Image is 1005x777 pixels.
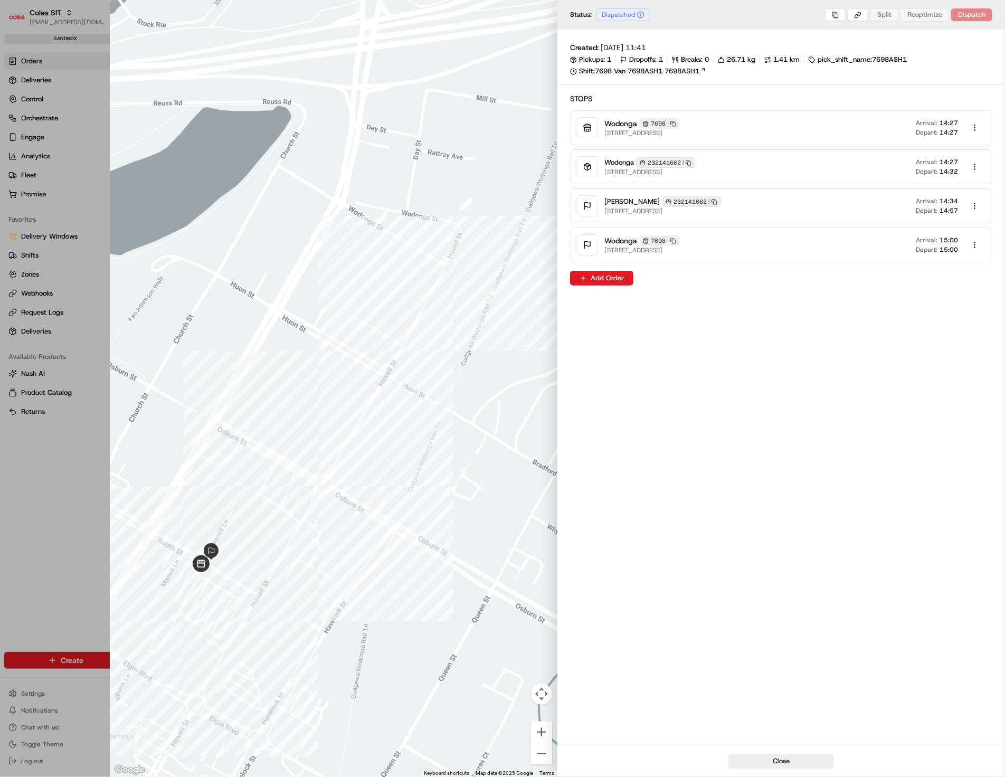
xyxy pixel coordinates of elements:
span: Arrival: [916,158,937,166]
div: Dispatched [596,8,650,21]
div: 232141662 [636,157,695,168]
span: 26.71 kg [727,55,755,64]
span: 14:27 [940,128,958,137]
a: Open this area in Google Maps (opens a new window) [112,763,147,777]
span: 14:32 [940,167,958,176]
span: Depart: [916,206,937,215]
div: Start new chat [36,101,173,111]
img: Nash [11,11,32,32]
span: Created: [570,42,599,53]
span: [STREET_ADDRESS] [604,129,680,137]
button: Zoom out [531,743,552,764]
span: Depart: [916,245,937,254]
span: Depart: [916,128,937,137]
span: Depart: [916,167,937,176]
p: Welcome 👋 [11,42,192,59]
span: Wodonga [604,118,637,129]
span: [STREET_ADDRESS] [604,207,721,215]
span: Dropoffs: [629,55,657,64]
div: pick_shift_name:7698ASH1 [809,55,907,64]
span: API Documentation [100,153,169,164]
span: 0 [705,55,709,64]
div: 7698 [639,118,680,129]
button: Add Order [570,271,633,286]
span: Arrival: [916,236,937,244]
a: Terms (opens in new tab) [539,770,554,776]
span: [DATE] 11:41 [601,42,646,53]
span: Arrival: [916,119,937,127]
button: Keyboard shortcuts [424,770,469,777]
span: 14:57 [940,206,958,215]
button: Map camera controls [531,684,552,705]
div: waypoint-rte_gbTerdYkCG77em2H97JRcw [455,193,477,215]
div: Status: [570,8,653,21]
span: [STREET_ADDRESS] [604,168,695,176]
h2: Stops [570,93,992,104]
span: 15:00 [940,236,958,244]
span: 14:34 [940,197,958,205]
div: route_start-rte_gbTerdYkCG77em2H97JRcw [188,551,214,576]
span: 1.41 km [773,55,800,64]
span: Wodonga [604,235,637,246]
a: Shift:7698 Van 7698ASH1 7698ASH1 [570,67,992,76]
span: Knowledge Base [21,153,81,164]
button: Zoom in [531,722,552,743]
span: 14:27 [940,119,958,127]
div: 💻 [89,154,98,163]
span: Pickups: [579,55,605,64]
button: Close [728,754,834,769]
span: Map data ©2025 Google [476,770,533,776]
span: Arrival: [916,197,937,205]
a: 💻API Documentation [85,149,174,168]
div: 7698 [639,235,680,246]
div: route_end-rte_gbTerdYkCG77em2H97JRcw [198,539,224,564]
span: [PERSON_NAME] [604,197,660,206]
span: [STREET_ADDRESS] [604,246,680,254]
img: 1736555255976-a54dd68f-1ca7-489b-9aae-adbdc363a1c4 [11,101,30,120]
span: Pylon [105,179,128,187]
a: 📗Knowledge Base [6,149,85,168]
button: Start new chat [179,104,192,117]
span: 14:27 [940,158,958,166]
span: 1 [659,55,663,64]
span: Breaks: [681,55,703,64]
span: 1 [607,55,611,64]
input: Got a question? Start typing here... [27,68,190,79]
div: 📗 [11,154,19,163]
span: Wodonga [604,158,634,167]
div: We're available if you need us! [36,111,134,120]
span: 15:00 [940,245,958,254]
img: Google [112,763,147,777]
div: 232141662 [662,196,721,207]
a: Powered byPylon [74,178,128,187]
